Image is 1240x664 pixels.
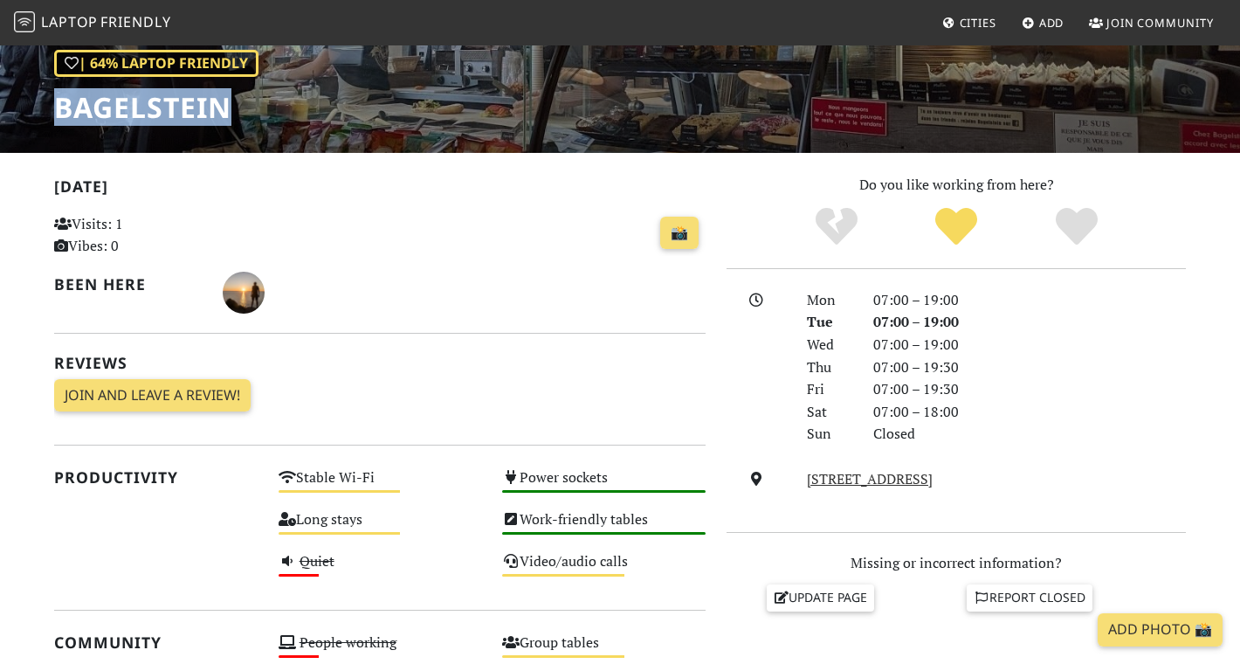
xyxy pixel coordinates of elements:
span: Join Community [1106,15,1214,31]
div: 07:00 – 19:00 [863,289,1196,312]
div: Yes [896,205,1016,249]
div: Wed [796,334,863,356]
h2: [DATE] [54,177,706,203]
div: 07:00 – 19:00 [863,311,1196,334]
div: Power sockets [492,465,716,507]
div: 07:00 – 19:00 [863,334,1196,356]
div: 07:00 – 19:30 [863,378,1196,401]
div: Tue [796,311,863,334]
span: Add [1039,15,1064,31]
span: Friendly [100,12,170,31]
p: Missing or incorrect information? [727,552,1186,575]
a: LaptopFriendly LaptopFriendly [14,8,171,38]
a: Update page [767,584,875,611]
span: Cities [960,15,996,31]
div: Stable Wi-Fi [268,465,493,507]
a: Join Community [1082,7,1221,38]
div: No [776,205,897,249]
img: 1993-tobi.jpg [223,272,265,314]
a: Add Photo 📸 [1098,613,1223,647]
a: Report closed [967,584,1092,611]
div: Work-friendly tables [492,507,716,549]
div: Long stays [268,507,493,549]
div: Definitely! [1016,205,1137,249]
div: Fri [796,378,863,401]
div: Sat [796,401,863,424]
h1: Bagelstein [54,91,258,124]
a: [STREET_ADDRESS] [807,469,933,488]
s: Quiet [300,551,334,571]
h2: Community [54,633,258,652]
div: Video/audio calls [492,549,716,591]
h2: Been here [54,275,202,294]
div: 07:00 – 18:00 [863,401,1196,424]
a: Join and leave a review! [54,379,251,412]
p: Do you like working from here? [727,174,1186,197]
div: Closed [863,423,1196,446]
div: Thu [796,356,863,379]
a: Cities [935,7,1003,38]
h2: Reviews [54,354,706,372]
div: 07:00 – 19:30 [863,356,1196,379]
a: 📸 [660,217,699,250]
span: Laptop [41,12,98,31]
div: Mon [796,289,863,312]
s: People working [300,633,396,652]
a: Add [1015,7,1071,38]
img: LaptopFriendly [14,11,35,32]
div: Sun [796,423,863,446]
div: | 64% Laptop Friendly [54,50,258,78]
span: Tobi Weinhold [223,281,265,301]
p: Visits: 1 Vibes: 0 [54,213,258,258]
h2: Productivity [54,468,258,487]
